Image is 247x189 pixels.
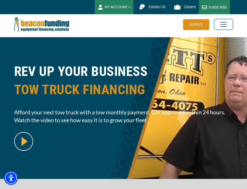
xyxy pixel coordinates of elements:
span: Careers [184,5,196,9]
span: Contact Us [149,5,166,9]
img: Beacon Funding chat [137,2,148,13]
button: Toggle navigation [214,19,233,30]
a: APPLY [183,19,214,30]
a: Contact Us [133,2,169,13]
img: Beacon Funding Corporation logo [14,14,70,35]
img: video modal pop-up play button [14,132,33,151]
div: APPLY [183,19,209,30]
img: Beacon Funding Careers [172,2,183,13]
a: Careers [169,2,199,13]
span: TOW TRUCK FINANCING [14,81,233,99]
div: Accessibility Menu [4,171,18,185]
span: Afford your next tow truck with a low monthly payment. Get approved within 24 hours. Watch the vi... [14,108,233,124]
h1: REV UP YOUR BUSINESS [14,62,233,104]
